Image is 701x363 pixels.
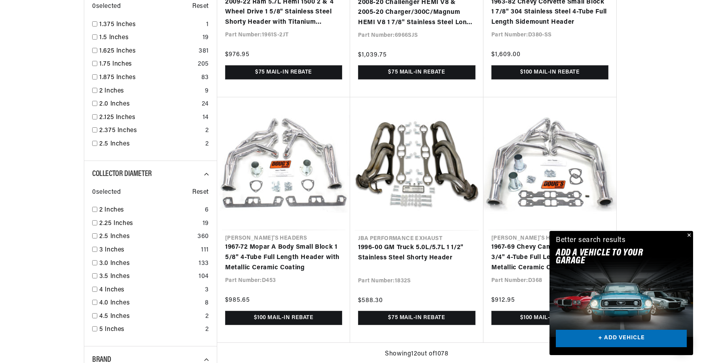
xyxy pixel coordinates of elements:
[99,285,202,295] a: 4 Inches
[99,126,202,136] a: 2.375 Inches
[203,33,209,43] div: 19
[203,219,209,229] div: 19
[99,86,202,96] a: 2 Inches
[99,298,202,308] a: 4.0 Inches
[205,86,209,96] div: 9
[92,187,121,198] span: 0 selected
[385,349,448,359] span: Showing 12 out of 1078
[99,99,199,110] a: 2.0 Inches
[556,235,626,246] div: Better search results
[206,20,209,30] div: 1
[99,272,195,282] a: 3.5 Inches
[491,242,608,273] a: 1967-69 Chevy Camaro Small Block 1 3/4" 4-Tube Full Length Header with Metallic Ceramic Coating
[99,219,199,229] a: 2.25 Inches
[192,187,209,198] span: Reset
[201,245,209,255] div: 111
[99,259,195,269] a: 3.0 Inches
[556,249,667,265] h2: Add A VEHICLE to your garage
[203,113,209,123] div: 14
[99,232,194,242] a: 2.5 Inches
[192,2,209,12] span: Reset
[199,46,209,57] div: 381
[358,243,476,263] a: 1996-00 GM Truck 5.0L/5.7L 1 1/2" Stainless Steel Shorty Header
[99,46,195,57] a: 1.625 Inches
[99,59,195,70] a: 1.75 Inches
[99,20,203,30] a: 1.375 Inches
[205,285,209,295] div: 3
[99,245,198,255] a: 3 Inches
[99,325,202,335] a: 5 Inches
[197,232,209,242] div: 360
[198,59,209,70] div: 205
[205,126,209,136] div: 2
[99,205,202,216] a: 2 Inches
[99,312,202,322] a: 4.5 Inches
[202,99,209,110] div: 24
[99,139,202,149] a: 2.5 Inches
[205,312,209,322] div: 2
[205,298,209,308] div: 8
[99,73,198,83] a: 1.875 Inches
[556,330,687,348] a: + ADD VEHICLE
[99,33,199,43] a: 1.5 Inches
[99,113,199,123] a: 2.125 Inches
[92,2,121,12] span: 0 selected
[205,139,209,149] div: 2
[684,231,693,240] button: Close
[225,242,342,273] a: 1967-72 Mopar A Body Small Block 1 5/8" 4-Tube Full Length Header with Metallic Ceramic Coating
[205,205,209,216] div: 6
[205,325,209,335] div: 2
[199,272,209,282] div: 104
[201,73,209,83] div: 83
[199,259,209,269] div: 133
[92,170,152,178] span: Collector Diameter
